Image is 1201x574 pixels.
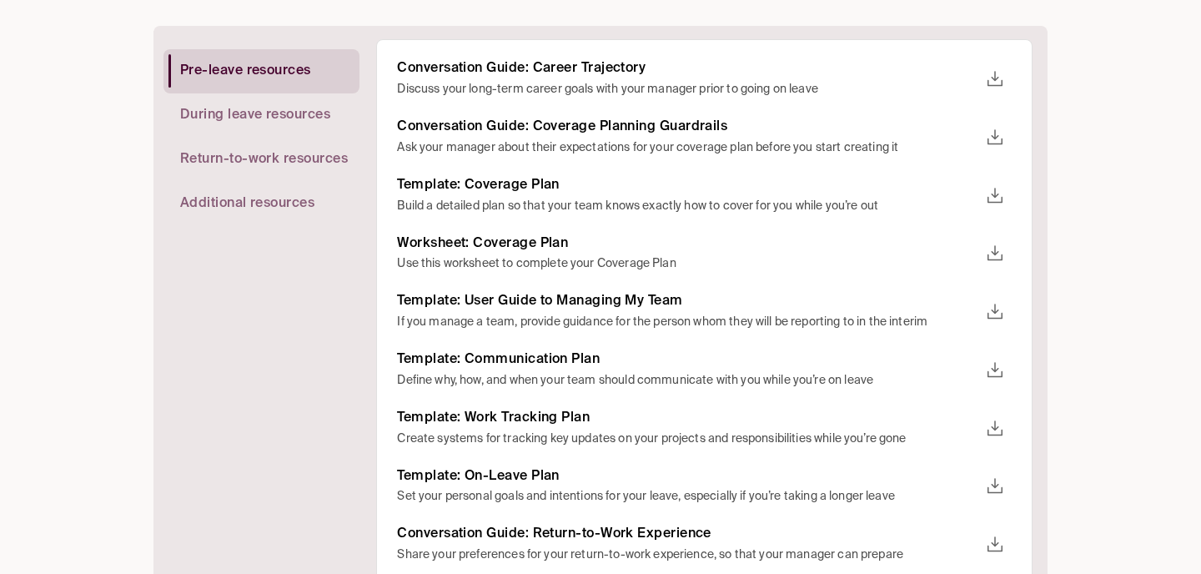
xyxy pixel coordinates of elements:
h6: Conversation Guide: Coverage Planning Guardrails [397,118,978,136]
button: download [978,121,1012,154]
button: download [978,179,1012,213]
span: Additional resources [180,195,314,213]
button: download [978,63,1012,96]
p: Discuss your long-term career goals with your manager prior to going on leave [397,81,978,98]
button: download [978,470,1012,503]
h6: Template: User Guide to Managing My Team [397,293,978,310]
p: Ask your manager about their expectations for your coverage plan before you start creating it [397,139,978,157]
button: download [978,295,1012,329]
h6: Template: Communication Plan [397,351,978,369]
p: Build a detailed plan so that your team knows exactly how to cover for you while you’re out [397,198,978,215]
h6: Worksheet: Coverage Plan [397,235,978,253]
p: Set your personal goals and intentions for your leave, especially if you’re taking a longer leave [397,488,978,506]
button: download [978,412,1012,446]
h6: Template: Work Tracking Plan [397,410,978,427]
p: Create systems for tracking key updates on your projects and responsibilities while you’re gone [397,430,978,448]
p: Use this worksheet to complete your Coverage Plan [397,255,978,273]
h6: Conversation Guide: Return-to-Work Experience [397,526,978,543]
button: download [978,237,1012,270]
span: Return-to-work resources [180,151,348,169]
h6: Template: Coverage Plan [397,177,978,194]
button: download [978,354,1012,387]
button: download [978,528,1012,561]
p: Share your preferences for your return-to-work experience, so that your manager can prepare [397,546,978,564]
p: Define why, how, and when your team should communicate with you while you’re on leave [397,372,978,390]
p: If you manage a team, provide guidance for the person whom they will be reporting to in the interim [397,314,978,331]
span: During leave resources [180,107,330,124]
h6: Template: On-Leave Plan [397,468,978,486]
h6: Conversation Guide: Career Trajectory [397,60,978,78]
